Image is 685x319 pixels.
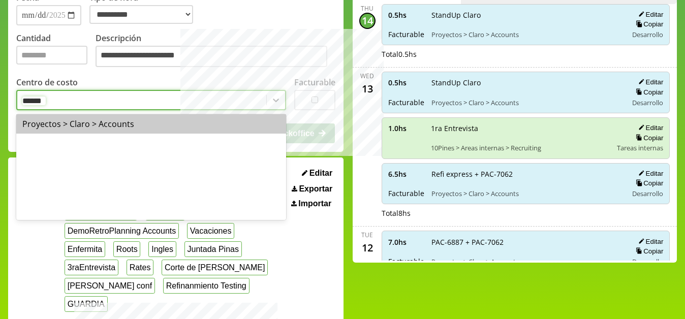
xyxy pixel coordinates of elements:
button: Copiar [633,247,663,256]
button: Copiar [633,20,663,28]
label: Descripción [96,33,335,70]
span: Desarrollo [632,189,663,198]
button: [PERSON_NAME] conf [65,278,155,294]
button: Copiar [633,134,663,142]
span: Proyectos > Claro > Accounts [431,257,621,266]
span: Facturable [388,257,424,266]
div: scrollable content [353,4,677,261]
span: 0.5 hs [388,78,424,87]
span: StandUp Claro [431,10,621,20]
button: Editar [299,168,335,178]
button: Copiar [633,179,663,187]
button: GUARDIA [65,296,108,312]
select: Tipo de hora [89,5,193,24]
span: Importar [298,199,331,208]
span: Proyectos > Claro > Accounts [431,30,621,39]
input: Cantidad [16,46,87,65]
div: Proyectos > Claro > Accounts [16,114,286,134]
button: Ingles [148,241,176,257]
span: Proyectos > Claro > Accounts [431,98,621,107]
span: Desarrollo [632,30,663,39]
textarea: Descripción [96,46,327,67]
button: Exportar [289,184,335,194]
span: PAC-6887 + PAC-7062 [431,237,621,247]
button: 3raEntrevista [65,260,118,275]
button: Roots [113,241,140,257]
label: Cantidad [16,33,96,70]
label: Centro de costo [16,77,78,88]
span: 6.5 hs [388,169,424,179]
span: Proyectos > Claro > Accounts [431,189,621,198]
span: Facturable [388,29,424,39]
button: Editar [635,78,663,86]
span: Desarrollo [632,257,663,266]
button: Corte de [PERSON_NAME] [162,260,268,275]
button: Juntada Pinas [184,241,242,257]
div: 14 [359,13,376,29]
span: Facturable [388,98,424,107]
button: Vacaciones [187,223,234,239]
span: Exportar [299,184,332,194]
button: Editar [635,237,663,246]
button: Refinanmiento Testing [163,278,250,294]
div: 12 [359,239,376,256]
div: Wed [360,72,374,80]
div: Total 8 hs [382,208,670,218]
span: 1.0 hs [388,123,424,133]
div: Total 0.5 hs [382,49,670,59]
div: 13 [359,80,376,97]
span: 10Pines > Areas internas > Recruiting [431,143,610,152]
button: Rates [127,260,153,275]
span: 0.5 hs [388,10,424,20]
label: Facturable [294,77,335,88]
button: Editar [635,123,663,132]
button: Editar [635,10,663,19]
button: Copiar [633,88,663,97]
button: DemoRetroPlanning Accounts [65,223,179,239]
div: Thu [361,4,373,13]
div: Tue [361,231,373,239]
span: Refi express + PAC-7062 [431,169,621,179]
span: 7.0 hs [388,237,424,247]
button: Editar [635,169,663,178]
span: Tareas internas [617,143,663,152]
span: Facturable [388,188,424,198]
span: StandUp Claro [431,78,621,87]
button: Enfermita [65,241,105,257]
span: Editar [309,169,332,178]
span: Desarrollo [632,98,663,107]
span: 1ra Entrevista [431,123,610,133]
